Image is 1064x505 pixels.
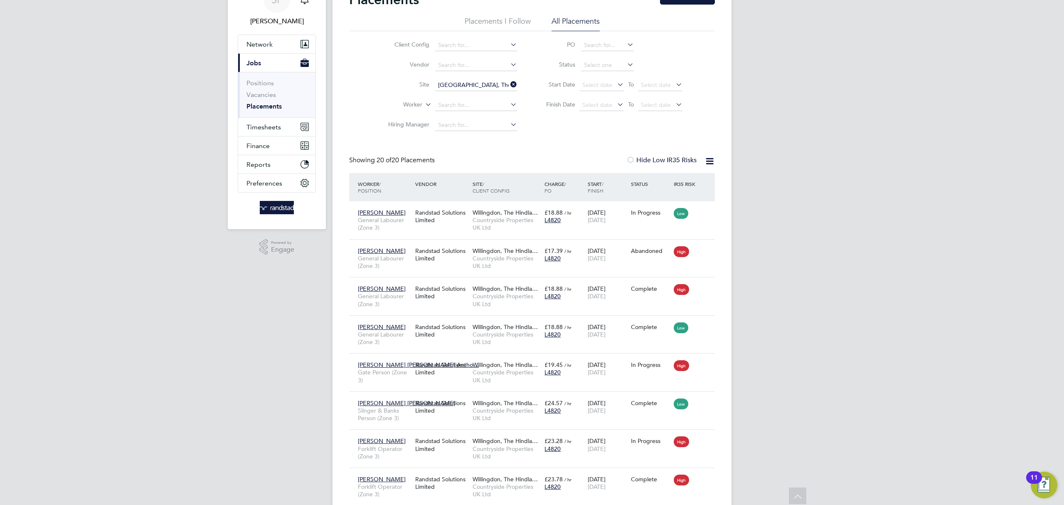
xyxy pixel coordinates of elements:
div: Jobs [238,72,315,117]
span: High [674,360,689,371]
span: Countryside Properties UK Ltd [473,292,540,307]
img: randstad-logo-retina.png [260,201,294,214]
span: £18.88 [544,323,563,331]
span: £18.88 [544,209,563,216]
span: L4820 [544,407,561,414]
div: [DATE] [586,281,629,304]
span: General Labourer (Zone 3) [358,292,411,307]
a: [PERSON_NAME]Forklift Operator (Zone 3)Randstad Solutions LimitedWillingdon, The Hindla…Countrysi... [356,471,715,478]
input: Search for... [435,79,517,91]
li: Placements I Follow [465,16,531,31]
span: Slinger & Banks Person (Zone 3) [358,407,411,422]
label: PO [538,41,575,48]
span: L4820 [544,369,561,376]
a: [PERSON_NAME] [PERSON_NAME]Slinger & Banks Person (Zone 3)Randstad Solutions LimitedWillingdon, T... [356,395,715,402]
span: [DATE] [588,292,606,300]
span: £19.45 [544,361,563,369]
span: £24.57 [544,399,563,407]
span: Willingdon, The Hindla… [473,209,538,216]
div: Complete [631,285,670,292]
span: [PERSON_NAME] [358,209,406,216]
span: Willingdon, The Hindla… [473,323,538,331]
div: IR35 Risk [672,176,700,191]
span: / hr [564,286,571,292]
label: Start Date [538,81,575,88]
span: Countryside Properties UK Ltd [473,255,540,270]
span: Engage [271,246,294,253]
span: General Labourer (Zone 3) [358,331,411,346]
label: Client Config [382,41,429,48]
span: To [626,99,636,110]
div: [DATE] [586,395,629,418]
span: Sheree Flatman [238,16,316,26]
div: Randstad Solutions Limited [413,205,470,228]
a: Powered byEngage [259,239,295,255]
input: Search for... [435,99,517,111]
span: Low [674,399,688,409]
span: Forklift Operator (Zone 3) [358,483,411,498]
span: To [626,79,636,90]
span: Countryside Properties UK Ltd [473,407,540,422]
div: Worker [356,176,413,198]
div: Site [470,176,542,198]
a: [PERSON_NAME] [PERSON_NAME] Antho…Gate Person (Zone 3)Randstad Solutions LimitedWillingdon, The H... [356,356,715,364]
span: [PERSON_NAME] [358,323,406,331]
span: L4820 [544,255,561,262]
span: / hr [564,210,571,216]
a: Positions [246,79,274,87]
span: Gate Person (Zone 3) [358,369,411,384]
span: L4820 [544,292,561,300]
span: Willingdon, The Hindla… [473,475,538,483]
span: [PERSON_NAME] [358,285,406,292]
div: 11 [1030,478,1038,488]
span: Reports [246,161,271,168]
span: 20 of [377,156,392,164]
span: Timesheets [246,123,281,131]
div: Complete [631,475,670,483]
span: High [674,284,689,295]
span: [PERSON_NAME] [358,437,406,445]
span: Countryside Properties UK Ltd [473,483,540,498]
div: Start [586,176,629,198]
div: [DATE] [586,243,629,266]
label: Finish Date [538,101,575,108]
span: [DATE] [588,483,606,490]
input: Select one [581,59,634,71]
span: Select date [641,81,671,89]
span: High [674,436,689,447]
a: [PERSON_NAME]General Labourer (Zone 3)Randstad Solutions LimitedWillingdon, The Hindla…Countrysid... [356,280,715,287]
span: Countryside Properties UK Ltd [473,331,540,346]
span: [DATE] [588,369,606,376]
span: / Position [358,181,381,194]
div: Randstad Solutions Limited [413,243,470,266]
label: Worker [374,101,422,109]
span: / hr [564,476,571,483]
div: Randstad Solutions Limited [413,319,470,342]
div: Complete [631,323,670,331]
span: Countryside Properties UK Ltd [473,369,540,384]
span: Willingdon, The Hindla… [473,361,538,369]
span: £23.78 [544,475,563,483]
div: [DATE] [586,471,629,495]
div: Status [629,176,672,191]
a: Go to home page [238,201,316,214]
div: [DATE] [586,433,629,456]
label: Status [538,61,575,68]
span: £18.88 [544,285,563,292]
div: Randstad Solutions Limited [413,357,470,380]
label: Site [382,81,429,88]
button: Reports [238,155,315,173]
div: Complete [631,399,670,407]
input: Search for... [435,119,517,131]
span: Powered by [271,239,294,246]
span: Low [674,208,688,219]
a: [PERSON_NAME]Forklift Operator (Zone 3)Randstad Solutions LimitedWillingdon, The Hindla…Countrysi... [356,433,715,440]
span: [DATE] [588,255,606,262]
span: Network [246,40,273,48]
span: / Finish [588,181,603,194]
span: Select date [582,81,612,89]
a: [PERSON_NAME]General Labourer (Zone 3)Randstad Solutions LimitedWillingdon, The Hindla…Countrysid... [356,243,715,250]
span: Finance [246,142,270,150]
button: Finance [238,136,315,155]
span: [PERSON_NAME] [PERSON_NAME] [358,399,455,407]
